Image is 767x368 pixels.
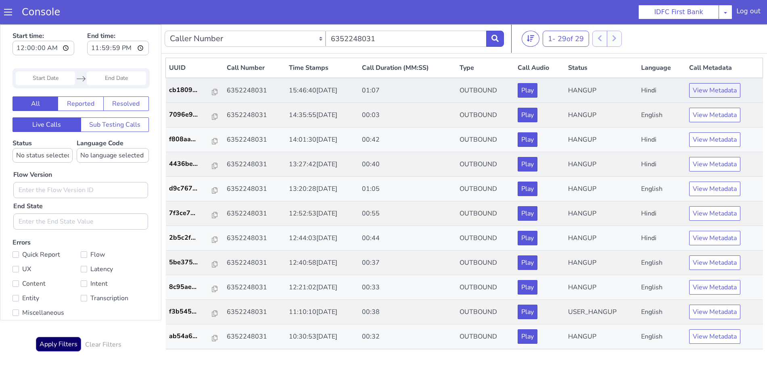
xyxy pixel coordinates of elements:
[166,34,224,54] th: UUID
[518,256,537,270] button: Play
[359,276,456,300] td: 00:38
[13,177,43,187] label: End State
[286,54,359,79] td: 15:46:40[DATE]
[689,207,740,221] button: View Metadata
[689,256,740,270] button: View Metadata
[169,184,212,194] p: 7f3ce7...
[103,72,149,87] button: Resolved
[456,251,515,276] td: OUTBOUND
[638,34,686,54] th: Language
[81,254,149,265] label: Intent
[87,17,149,31] input: End time:
[565,202,638,226] td: HANGUP
[359,202,456,226] td: 00:44
[456,79,515,103] td: OUTBOUND
[81,225,149,236] label: Flow
[224,128,286,153] td: 6352248031
[359,251,456,276] td: 00:33
[638,153,686,177] td: English
[638,103,686,128] td: Hindi
[224,202,286,226] td: 6352248031
[456,276,515,300] td: OUTBOUND
[359,300,456,325] td: 00:32
[169,307,220,317] a: ab54a6...
[169,307,212,317] p: ab54a6...
[169,282,220,292] a: f3b545...
[169,258,220,268] a: 8c95ae...
[13,115,73,138] label: Status
[359,128,456,153] td: 00:40
[36,313,81,327] button: Apply Filters
[638,177,686,202] td: Hindi
[518,305,537,320] button: Play
[638,202,686,226] td: Hindi
[565,128,638,153] td: HANGUP
[77,115,149,138] label: Language Code
[689,305,740,320] button: View Metadata
[224,325,286,349] td: 6352248031
[13,189,148,205] input: Enter the End State Value
[565,153,638,177] td: HANGUP
[456,34,515,54] th: Type
[456,153,515,177] td: OUTBOUND
[169,135,212,144] p: 4436be...
[224,34,286,54] th: Call Number
[456,202,515,226] td: OUTBOUND
[638,251,686,276] td: English
[286,128,359,153] td: 13:27:42[DATE]
[224,79,286,103] td: 6352248031
[689,157,740,172] button: View Metadata
[58,72,103,87] button: Reported
[689,231,740,246] button: View Metadata
[686,34,763,54] th: Call Metadata
[518,231,537,246] button: Play
[286,103,359,128] td: 14:01:30[DATE]
[518,280,537,295] button: Play
[456,54,515,79] td: OUTBOUND
[77,124,149,138] select: Language Code
[565,103,638,128] td: HANGUP
[286,153,359,177] td: 13:20:28[DATE]
[169,233,212,243] p: 5be375...
[224,54,286,79] td: 6352248031
[359,226,456,251] td: 00:37
[689,84,740,98] button: View Metadata
[169,110,212,120] p: f808aa...
[638,226,686,251] td: English
[169,110,220,120] a: f808aa...
[326,6,487,23] input: Enter the Caller Number
[13,239,81,251] label: UX
[81,239,149,251] label: Latency
[514,34,565,54] th: Call Audio
[286,226,359,251] td: 12:40:58[DATE]
[638,128,686,153] td: Hindi
[169,61,220,71] a: cb1809...
[638,276,686,300] td: English
[13,283,81,294] label: Miscellaneous
[456,325,515,349] td: OUTBOUND
[12,6,70,18] a: Console
[87,47,146,61] input: End Date
[224,276,286,300] td: 6352248031
[518,108,537,123] button: Play
[169,209,220,218] a: 2b5c2f...
[169,86,220,95] a: 7096e9...
[169,258,212,268] p: 8c95ae...
[286,325,359,349] td: 10:21:09[DATE]
[359,103,456,128] td: 00:42
[456,103,515,128] td: OUTBOUND
[565,325,638,349] td: HANGUP
[169,61,212,71] p: cb1809...
[565,34,638,54] th: Status
[565,54,638,79] td: HANGUP
[13,158,148,174] input: Enter the Flow Version ID
[689,133,740,147] button: View Metadata
[565,300,638,325] td: HANGUP
[224,153,286,177] td: 6352248031
[169,209,212,218] p: 2b5c2f...
[638,325,686,349] td: Hindi
[456,177,515,202] td: OUTBOUND
[224,226,286,251] td: 6352248031
[736,6,761,19] div: Log out
[558,10,584,19] span: 29 of 29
